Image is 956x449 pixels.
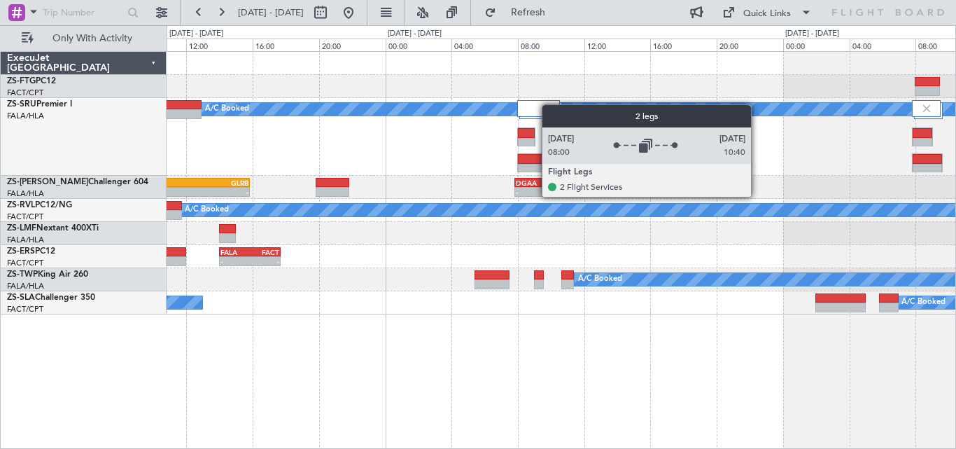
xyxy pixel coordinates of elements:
span: ZS-RVL [7,201,35,209]
span: ZS-SLA [7,293,35,302]
span: ZS-FTG [7,77,36,85]
a: FACT/CPT [7,88,43,98]
div: - [220,257,250,265]
a: FACT/CPT [7,258,43,268]
div: - [192,188,248,196]
span: ZS-[PERSON_NAME] [7,178,88,186]
span: Only With Activity [36,34,148,43]
span: ZS-ERS [7,247,35,256]
a: ZS-FTGPC12 [7,77,56,85]
span: [DATE] - [DATE] [238,6,304,19]
div: 00:00 [783,39,850,51]
div: Quick Links [743,7,791,21]
div: [DATE] - [DATE] [785,28,839,40]
a: FACT/CPT [7,304,43,315]
div: - [567,188,618,196]
button: Only With Activity [15,27,152,50]
a: ZS-TWPKing Air 260 [7,270,88,279]
div: FALA [567,179,618,187]
div: - [250,257,279,265]
div: 04:00 [451,39,518,51]
button: Quick Links [715,1,819,24]
div: A/C Booked [185,200,229,221]
a: ZS-SLAChallenger 350 [7,293,95,302]
input: Trip Number [43,2,123,23]
div: FACT [250,248,279,256]
div: - [516,188,567,196]
a: ZS-LMFNextant 400XTi [7,224,99,233]
a: FALA/HLA [7,188,44,199]
div: 20:00 [319,39,386,51]
div: A/C Booked [901,292,946,313]
img: gray-close.svg [920,102,933,115]
div: 00:00 [386,39,452,51]
div: 20:00 [717,39,783,51]
span: Refresh [499,8,558,18]
div: 08:00 [518,39,584,51]
div: FALA [220,248,250,256]
a: FALA/HLA [7,111,44,121]
div: A/C Booked [205,99,249,120]
button: Refresh [478,1,562,24]
div: A/C Booked [578,269,622,290]
div: [DATE] - [DATE] [169,28,223,40]
a: ZS-SRUPremier I [7,100,72,109]
a: ZS-RVLPC12/NG [7,201,72,209]
a: FACT/CPT [7,212,43,222]
div: 16:00 [253,39,319,51]
div: 12:00 [186,39,253,51]
div: 16:00 [650,39,717,51]
div: 04:00 [850,39,916,51]
div: [DATE] - [DATE] [388,28,442,40]
div: 12:00 [584,39,651,51]
a: ZS-ERSPC12 [7,247,55,256]
span: ZS-TWP [7,270,38,279]
div: GLRB [192,179,248,187]
span: ZS-LMF [7,224,36,233]
span: ZS-SRU [7,100,36,109]
img: gray-close.svg [540,102,552,115]
a: ZS-[PERSON_NAME]Challenger 604 [7,178,148,186]
div: DGAA [516,179,567,187]
a: FALA/HLA [7,235,44,245]
a: FALA/HLA [7,281,44,291]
